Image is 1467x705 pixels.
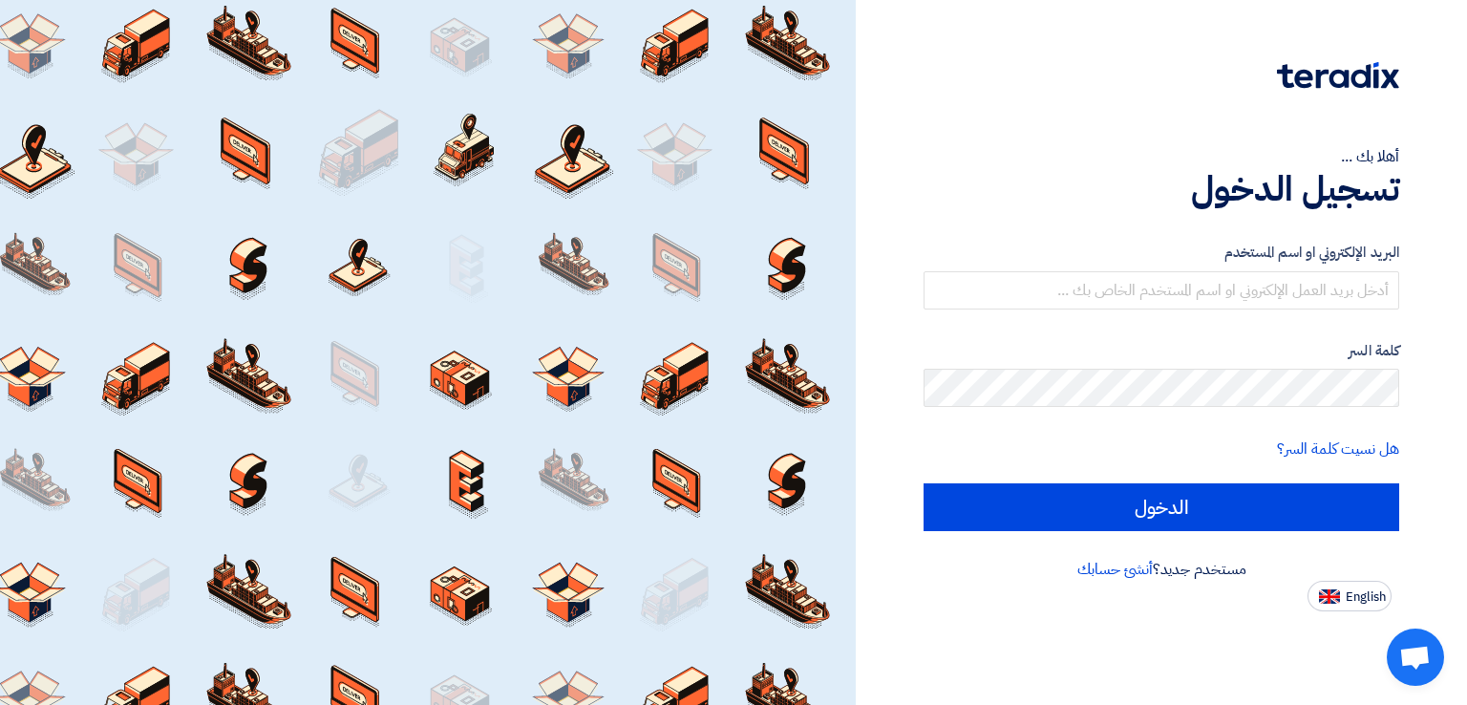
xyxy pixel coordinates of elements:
div: أهلا بك ... [924,145,1399,168]
button: English [1308,581,1392,611]
img: Teradix logo [1277,62,1399,89]
input: أدخل بريد العمل الإلكتروني او اسم المستخدم الخاص بك ... [924,271,1399,310]
img: en-US.png [1319,589,1340,604]
input: الدخول [924,483,1399,531]
div: مستخدم جديد؟ [924,558,1399,581]
label: البريد الإلكتروني او اسم المستخدم [924,242,1399,264]
span: English [1346,590,1386,604]
a: Open chat [1387,629,1444,686]
a: أنشئ حسابك [1077,558,1153,581]
label: كلمة السر [924,340,1399,362]
a: هل نسيت كلمة السر؟ [1277,438,1399,460]
h1: تسجيل الدخول [924,168,1399,210]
